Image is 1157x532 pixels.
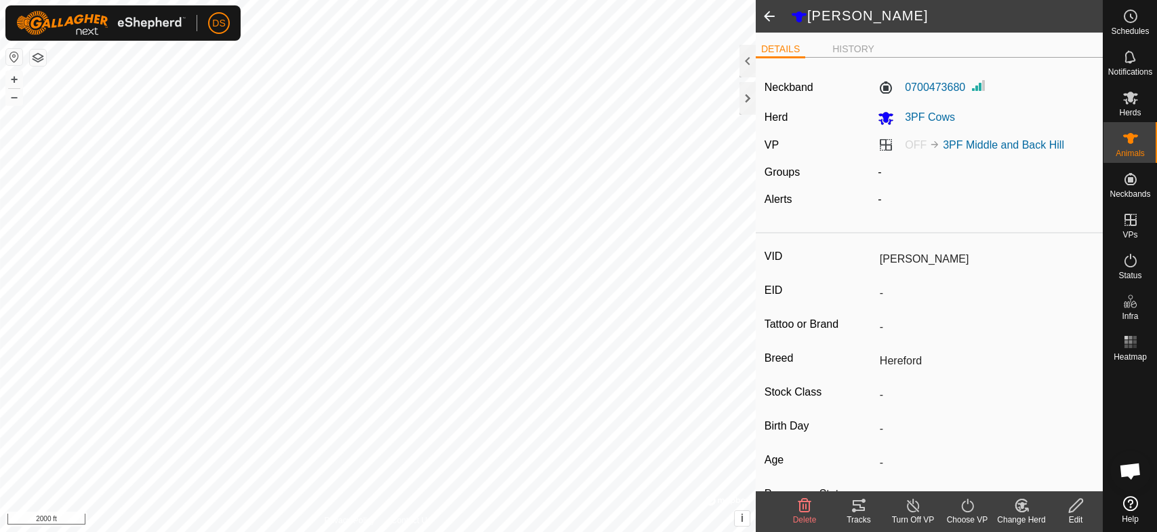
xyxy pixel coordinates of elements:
label: Age [765,451,874,469]
label: Pregnancy Status [765,485,874,503]
label: EID [765,282,874,299]
a: 3PF Middle and Back Hill [943,139,1064,151]
span: OFF [905,139,927,151]
label: Neckband [765,79,813,96]
span: Heatmap [1114,353,1147,361]
a: Contact Us [391,514,431,527]
button: – [6,89,22,105]
img: Gallagher Logo [16,11,186,35]
label: Breed [765,349,874,367]
img: to [929,139,940,150]
div: Tracks [832,514,886,526]
label: VP [765,139,779,151]
span: Infra [1122,312,1138,320]
span: 3PF Cows [894,111,955,123]
span: Delete [793,515,817,525]
div: Change Herd [994,514,1049,526]
a: Help [1103,491,1157,529]
span: i [741,512,744,524]
label: Tattoo or Brand [765,316,874,333]
button: Map Layers [30,50,46,66]
span: Herds [1119,109,1141,117]
div: Turn Off VP [886,514,940,526]
div: - [872,164,1099,180]
div: Open chat [1110,451,1151,491]
span: Neckbands [1110,190,1150,198]
img: Signal strength [971,77,987,94]
button: i [735,511,750,526]
span: Status [1118,271,1141,280]
label: Herd [765,111,788,123]
label: VID [765,248,874,265]
span: Help [1122,515,1139,523]
div: Edit [1049,514,1103,526]
span: VPs [1122,231,1137,239]
label: Groups [765,166,800,178]
label: Birth Day [765,417,874,435]
button: Reset Map [6,49,22,65]
div: Choose VP [940,514,994,526]
div: - [872,191,1099,208]
label: Alerts [765,193,792,205]
button: + [6,71,22,88]
span: Notifications [1108,68,1152,76]
label: Stock Class [765,383,874,401]
span: DS [212,16,225,31]
span: Animals [1116,149,1145,157]
li: DETAILS [756,42,805,58]
span: Schedules [1111,27,1149,35]
li: HISTORY [827,42,880,56]
label: 0700473680 [878,79,965,96]
a: Privacy Policy [324,514,375,527]
h2: [PERSON_NAME] [791,7,1103,25]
